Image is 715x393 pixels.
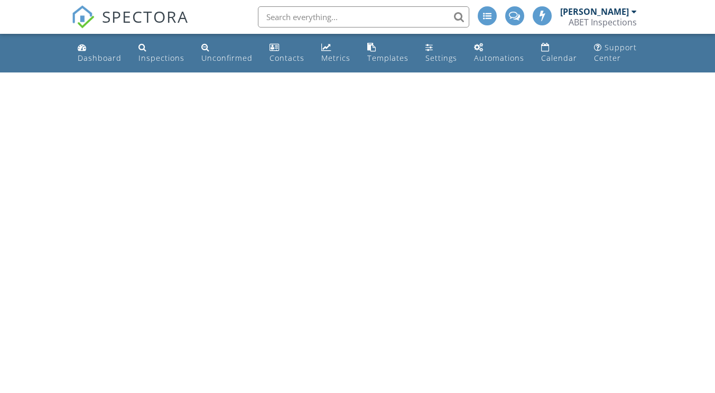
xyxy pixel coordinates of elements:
[474,53,524,63] div: Automations
[258,6,469,28] input: Search everything...
[102,5,189,28] span: SPECTORA
[78,53,122,63] div: Dashboard
[363,38,413,68] a: Templates
[71,14,189,36] a: SPECTORA
[560,6,629,17] div: [PERSON_NAME]
[71,5,95,29] img: The Best Home Inspection Software - Spectora
[265,38,309,68] a: Contacts
[425,53,457,63] div: Settings
[73,38,126,68] a: Dashboard
[569,17,637,28] div: ABET Inspections
[270,53,304,63] div: Contacts
[421,38,461,68] a: Settings
[317,38,355,68] a: Metrics
[197,38,257,68] a: Unconfirmed
[470,38,528,68] a: Automations (Advanced)
[541,53,577,63] div: Calendar
[367,53,408,63] div: Templates
[201,53,253,63] div: Unconfirmed
[537,38,581,68] a: Calendar
[138,53,184,63] div: Inspections
[134,38,189,68] a: Inspections
[590,38,641,68] a: Support Center
[321,53,350,63] div: Metrics
[594,42,637,63] div: Support Center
